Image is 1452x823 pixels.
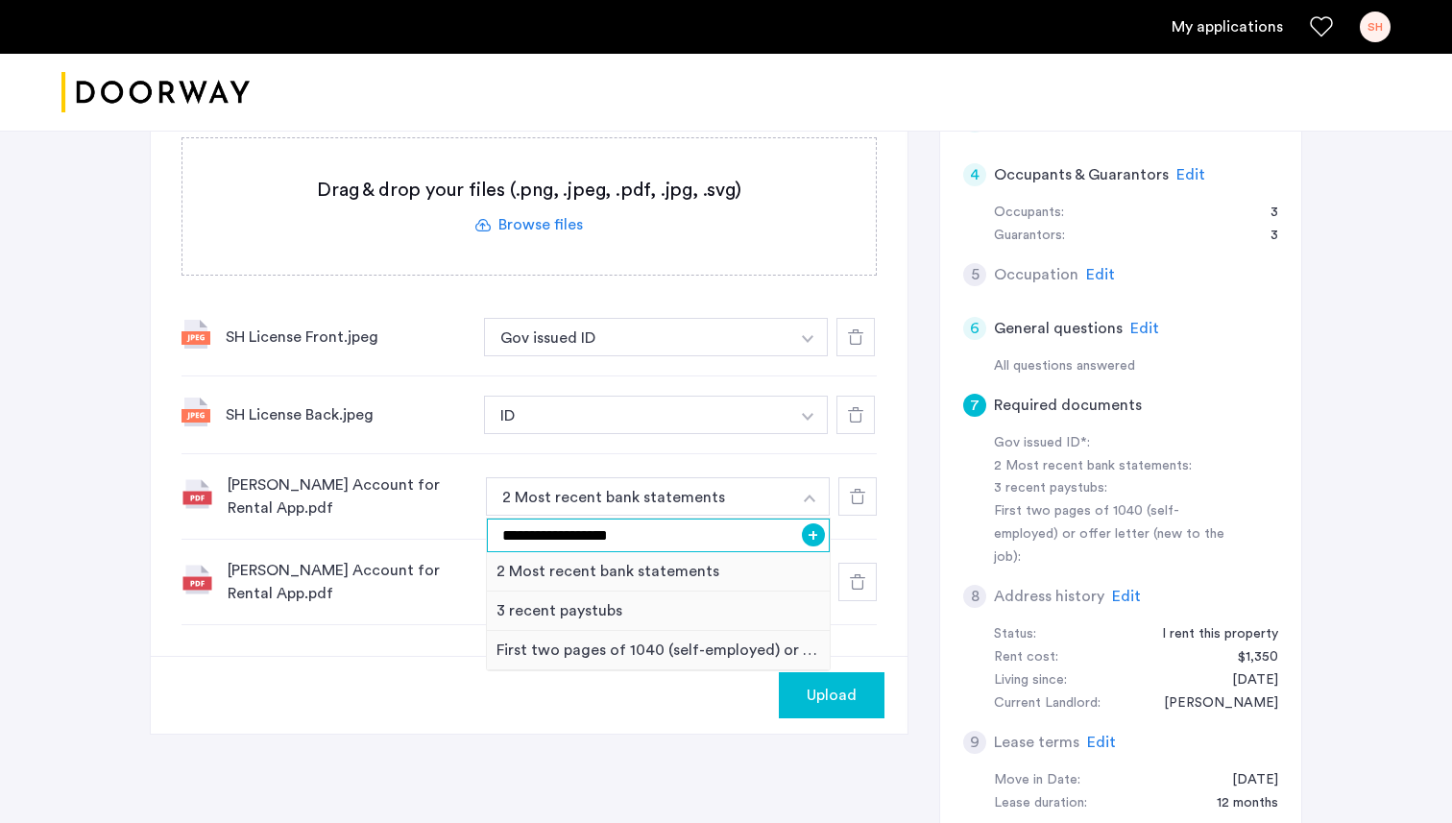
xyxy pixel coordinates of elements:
div: Bernard Gross [1145,692,1278,715]
div: Move in Date: [994,769,1080,792]
div: 9 [963,731,986,754]
div: 12 months [1198,792,1278,815]
button: button [788,396,828,434]
img: file [181,320,210,349]
a: My application [1172,15,1283,38]
div: 8 [963,585,986,608]
div: 3 [1251,202,1278,225]
a: Favorites [1310,15,1333,38]
span: Edit [1087,735,1116,750]
button: button [788,318,828,356]
button: button [779,672,884,718]
div: Status: [994,623,1036,646]
div: All questions answered [994,355,1278,378]
div: Current Landlord: [994,692,1101,715]
button: + [802,523,825,546]
img: file [181,478,212,509]
div: 09/22/2025 [1213,769,1278,792]
h5: General questions [994,317,1123,340]
div: I rent this property [1143,623,1278,646]
button: button [484,318,789,356]
h5: Occupants & Guarantors [994,163,1169,186]
a: Cazamio logo [61,57,250,129]
div: SH License Back.jpeg [226,403,469,426]
div: [PERSON_NAME] Account for Rental App.pdf [228,473,471,520]
div: SH License Front.jpeg [226,326,469,349]
div: First two pages of 1040 (self-employed) or offer letter (new to the job): [994,500,1236,569]
img: logo [61,57,250,129]
div: Lease duration: [994,792,1087,815]
div: 3 recent paystubs: [994,477,1236,500]
div: Occupants: [994,202,1064,225]
span: Edit [1086,267,1115,282]
img: arrow [802,413,813,421]
div: 6 [963,317,986,340]
div: First two pages of 1040 (self-employed) or offer letter (new to the job) [487,631,830,670]
div: Rent cost: [994,646,1058,669]
div: 07/01/2024 [1213,669,1278,692]
button: button [790,477,830,516]
h5: Required documents [994,394,1142,417]
div: Living since: [994,669,1067,692]
img: file [181,564,212,594]
div: $1,350 [1219,646,1278,669]
span: Edit [1112,589,1141,604]
div: 5 [963,263,986,286]
div: SH [1360,12,1391,42]
span: Upload [807,684,857,707]
img: file [181,398,210,426]
div: 7 [963,394,986,417]
img: arrow [802,335,813,343]
div: [PERSON_NAME] Account for Rental App.pdf [228,559,471,605]
button: button [484,396,789,434]
div: Guarantors: [994,225,1065,248]
img: arrow [804,495,815,502]
div: 3 recent paystubs [487,592,830,631]
div: 4 [963,163,986,186]
span: Edit [1176,167,1205,182]
div: 3 [1251,225,1278,248]
div: Gov issued ID*: [994,432,1236,455]
h5: Address history [994,585,1104,608]
button: button [486,477,791,516]
span: Edit [1130,321,1159,336]
div: 2 Most recent bank statements: [994,455,1236,478]
div: 2 Most recent bank statements [487,552,830,592]
h5: Lease terms [994,731,1079,754]
h5: Occupation [994,263,1078,286]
